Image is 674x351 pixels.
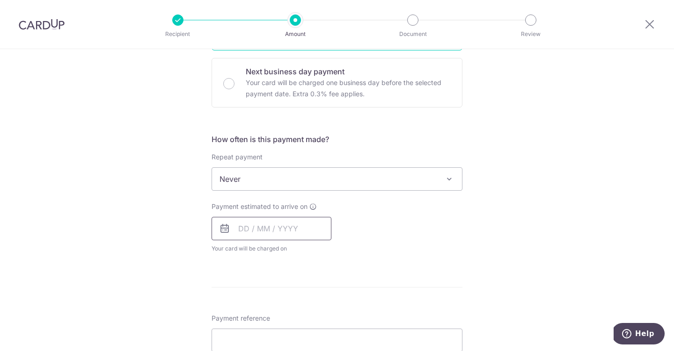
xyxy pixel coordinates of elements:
h5: How often is this payment made? [212,134,462,145]
img: CardUp [19,19,65,30]
p: Amount [261,29,330,39]
iframe: Opens a widget where you can find more information [614,323,665,346]
p: Recipient [143,29,212,39]
p: Review [496,29,565,39]
p: Document [378,29,447,39]
span: Payment reference [212,314,270,323]
input: DD / MM / YYYY [212,217,331,240]
label: Repeat payment [212,152,263,162]
span: Payment estimated to arrive on [212,202,308,211]
span: Never [212,168,462,190]
span: Your card will be charged on [212,244,331,253]
span: Never [212,167,462,191]
p: Your card will be charged one business day before the selected payment date. Extra 0.3% fee applies. [246,77,451,100]
p: Next business day payment [246,66,451,77]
